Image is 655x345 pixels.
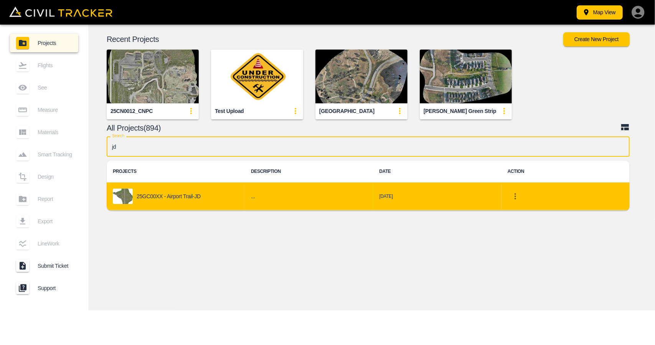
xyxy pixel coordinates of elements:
button: update-card-details [183,103,199,119]
button: update-card-details [288,103,303,119]
p: All Projects(894) [107,125,620,131]
th: DATE [373,161,501,182]
img: Civil Tracker [9,7,112,17]
a: Submit Ticket [10,257,78,275]
a: Support [10,279,78,297]
th: PROJECTS [107,161,245,182]
th: DESCRIPTION [245,161,373,182]
div: 25CN0012_CNPC [111,108,153,115]
img: project-image [113,189,133,204]
div: [PERSON_NAME] Green Strip [424,108,496,115]
table: project-list-table [107,161,630,211]
div: [GEOGRAPHIC_DATA] [319,108,375,115]
img: 25CN0012_CNPC [107,50,199,103]
button: Create New Project [563,32,630,46]
h6: ... [251,192,367,201]
span: Projects [38,40,72,46]
div: Test Upload [215,108,244,115]
p: Recent Projects [107,36,563,42]
img: Test Upload [211,50,303,103]
th: ACTION [502,161,630,182]
span: Support [38,285,72,291]
button: Map View [577,5,623,20]
img: Marie Van Harlem Green Strip [420,50,512,103]
button: update-card-details [392,103,408,119]
button: update-card-details [497,103,512,119]
p: 25GC00XX - Airport Trail-JD [137,193,201,199]
img: Indian Battle Park [315,50,408,103]
a: Projects [10,34,78,52]
span: Submit Ticket [38,263,72,269]
td: [DATE] [373,182,501,211]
